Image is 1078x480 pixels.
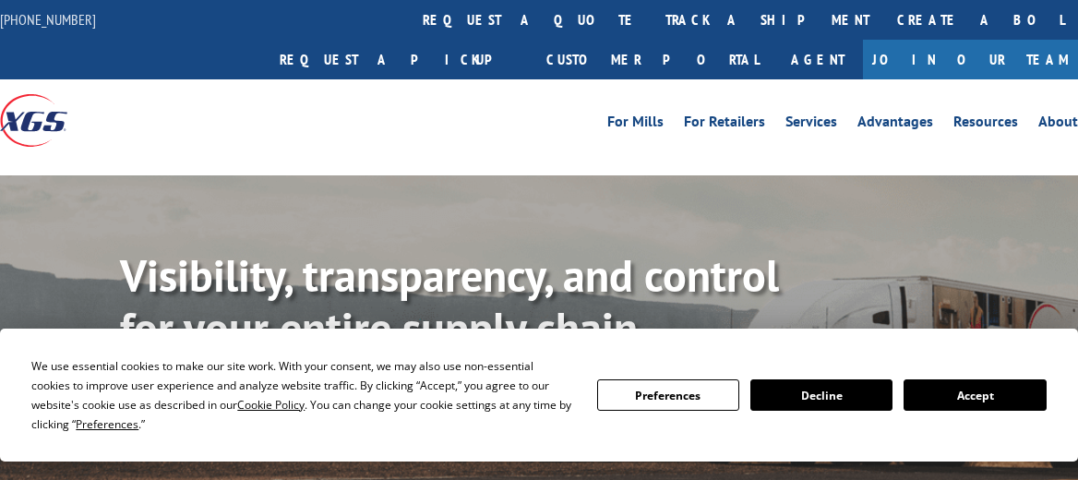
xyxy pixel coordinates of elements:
a: About [1038,114,1078,135]
a: Agent [773,40,863,79]
a: Resources [953,114,1018,135]
span: Cookie Policy [237,397,305,413]
a: Customer Portal [533,40,773,79]
button: Preferences [597,379,739,411]
b: Visibility, transparency, and control for your entire supply chain. [120,246,779,357]
a: For Mills [607,114,664,135]
span: Preferences [76,416,138,432]
button: Decline [750,379,892,411]
a: Join Our Team [863,40,1078,79]
a: Services [785,114,837,135]
div: We use essential cookies to make our site work. With your consent, we may also use non-essential ... [31,356,574,434]
a: Request a pickup [266,40,533,79]
button: Accept [904,379,1046,411]
a: Advantages [857,114,933,135]
a: For Retailers [684,114,765,135]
